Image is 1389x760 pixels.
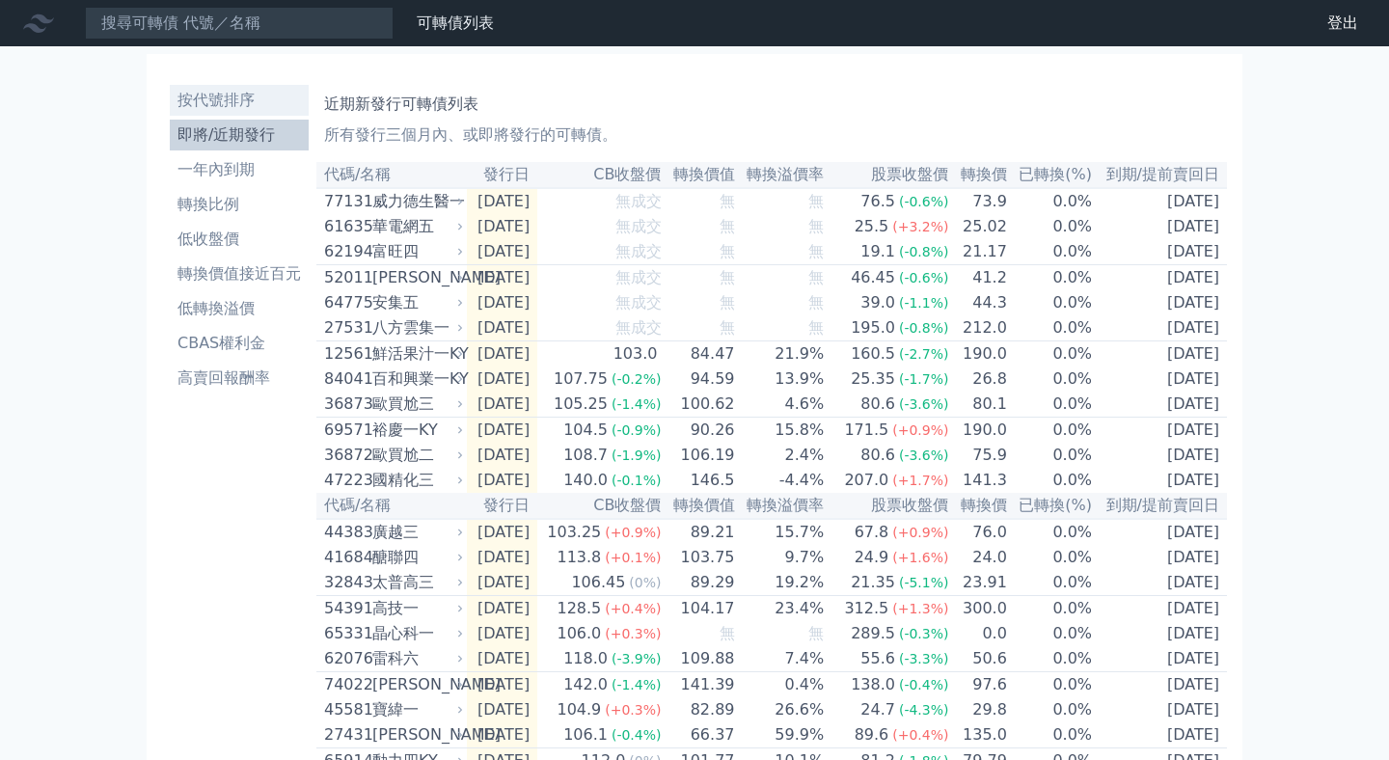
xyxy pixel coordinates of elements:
td: [DATE] [1093,290,1227,315]
td: 106.19 [663,443,736,468]
span: 無 [720,242,735,260]
div: [PERSON_NAME] [372,266,459,289]
span: (-1.1%) [899,295,949,311]
div: 160.5 [847,342,899,366]
th: CB收盤價 [537,162,662,188]
span: (-2.7%) [899,346,949,362]
td: 0.0% [1008,646,1093,672]
span: (-0.6%) [899,270,949,285]
td: 0.0% [1008,366,1093,392]
td: [DATE] [467,672,537,698]
td: 109.88 [663,646,736,672]
span: 無 [808,268,824,286]
span: (-0.1%) [612,473,662,488]
th: 股票收盤價 [825,162,949,188]
th: 轉換價值 [663,162,736,188]
li: CBAS權利金 [170,332,309,355]
span: 無 [720,192,735,210]
td: 94.59 [663,366,736,392]
span: 無 [808,318,824,337]
div: 76.5 [857,190,899,213]
span: (-1.4%) [612,677,662,692]
td: 89.21 [663,519,736,545]
a: 低轉換溢價 [170,293,309,324]
div: 106.0 [553,622,605,645]
td: [DATE] [467,722,537,748]
h1: 近期新發行可轉債列表 [324,93,1219,116]
td: [DATE] [1093,443,1227,468]
div: 104.5 [559,419,612,442]
td: 0.4% [736,672,826,698]
div: 12561 [324,342,368,366]
div: 24.9 [851,546,893,569]
td: 0.0% [1008,468,1093,493]
td: 73.9 [949,188,1007,214]
td: 7.4% [736,646,826,672]
td: 0.0% [1008,545,1093,570]
div: 52011 [324,266,368,289]
td: [DATE] [1093,315,1227,341]
span: (+1.7%) [892,473,948,488]
span: (-0.4%) [899,677,949,692]
div: 80.6 [857,393,899,416]
div: 108.7 [559,444,612,467]
li: 高賣回報酬率 [170,366,309,390]
span: 無 [720,268,735,286]
div: 62194 [324,240,368,263]
li: 一年內到期 [170,158,309,181]
div: 八方雲集一 [372,316,459,339]
td: [DATE] [1093,341,1227,367]
div: [PERSON_NAME] [372,673,459,696]
td: [DATE] [467,468,537,493]
a: 轉換比例 [170,189,309,220]
td: [DATE] [1093,239,1227,265]
td: 41.2 [949,265,1007,291]
td: 82.89 [663,697,736,722]
p: 所有發行三個月內、或即將發行的可轉債。 [324,123,1219,147]
td: 29.8 [949,697,1007,722]
td: 212.0 [949,315,1007,341]
a: CBAS權利金 [170,328,309,359]
td: 90.26 [663,418,736,444]
span: (0%) [629,575,661,590]
td: 26.8 [949,366,1007,392]
td: 50.6 [949,646,1007,672]
td: 75.9 [949,443,1007,468]
td: 15.7% [736,519,826,545]
div: 140.0 [559,469,612,492]
span: (+0.9%) [892,525,948,540]
div: 118.0 [559,647,612,670]
span: 無 [720,624,735,642]
div: 百和興業一KY [372,367,459,391]
div: 103.25 [543,521,605,544]
li: 轉換價值接近百元 [170,262,309,285]
td: 0.0% [1008,570,1093,596]
td: 0.0% [1008,188,1093,214]
td: 0.0% [1008,265,1093,291]
div: 鮮活果汁一KY [372,342,459,366]
div: 晶心科一 [372,622,459,645]
div: 25.35 [847,367,899,391]
td: [DATE] [467,265,537,291]
td: 0.0% [1008,239,1093,265]
td: [DATE] [467,443,537,468]
td: 66.37 [663,722,736,748]
div: 105.25 [550,393,612,416]
span: (+0.1%) [605,550,661,565]
td: [DATE] [467,545,537,570]
div: 32843 [324,571,368,594]
td: [DATE] [1093,596,1227,622]
div: 207.0 [840,469,892,492]
div: 77131 [324,190,368,213]
td: -4.4% [736,468,826,493]
span: (-3.9%) [612,651,662,666]
th: 轉換溢價率 [736,493,826,519]
a: 高賣回報酬率 [170,363,309,394]
td: 0.0% [1008,672,1093,698]
div: 55.6 [857,647,899,670]
div: 44383 [324,521,368,544]
th: 轉換價 [949,493,1007,519]
td: 89.29 [663,570,736,596]
td: [DATE] [1093,366,1227,392]
div: 廣越三 [372,521,459,544]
